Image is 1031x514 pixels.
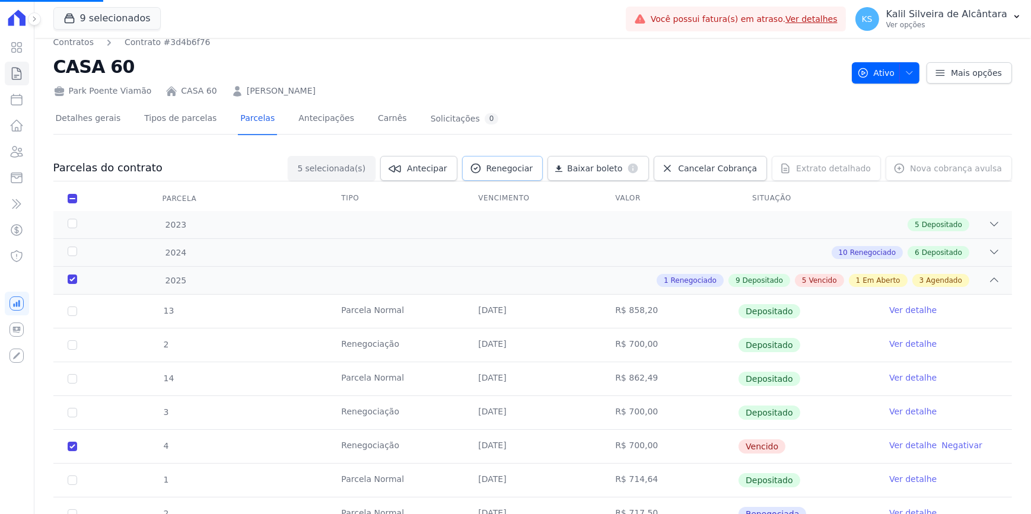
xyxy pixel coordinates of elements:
[739,338,800,352] span: Depositado
[601,295,738,328] td: R$ 858,20
[53,7,161,30] button: 9 selecionados
[68,340,77,350] input: Só é possível selecionar pagamentos em aberto
[862,15,873,23] span: KS
[852,62,920,84] button: Ativo
[889,473,937,485] a: Ver detalhe
[889,304,937,316] a: Ver detalhe
[464,328,601,362] td: [DATE]
[327,186,464,211] th: Tipo
[327,328,464,362] td: Renegociação
[926,275,962,286] span: Agendado
[327,295,464,328] td: Parcela Normal
[601,430,738,463] td: R$ 700,00
[889,338,937,350] a: Ver detalhe
[327,430,464,463] td: Renegociação
[464,295,601,328] td: [DATE]
[298,162,303,174] span: 5
[601,328,738,362] td: R$ 700,00
[739,473,800,487] span: Depositado
[651,13,838,25] span: Você possui fatura(s) em atraso.
[53,85,152,97] div: Park Poente Viamão
[802,275,807,286] span: 5
[889,439,937,451] a: Ver detalhe
[327,362,464,395] td: Parcela Normal
[376,104,409,135] a: Carnês
[247,85,316,97] a: [PERSON_NAME]
[380,156,457,181] a: Antecipar
[548,156,649,181] a: Baixar boleto
[922,219,962,230] span: Depositado
[305,162,365,174] span: selecionada(s)
[428,104,501,135] a: Solicitações0
[889,406,937,417] a: Ver detalhe
[53,36,94,49] a: Contratos
[486,162,533,174] span: Renegociar
[739,372,800,386] span: Depositado
[431,113,499,124] div: Solicitações
[142,104,219,135] a: Tipos de parcelas
[941,440,982,450] a: Negativar
[856,275,861,286] span: 1
[296,104,357,135] a: Antecipações
[846,2,1031,36] button: KS Kalil Silveira de Alcântara Ver opções
[68,408,77,417] input: Só é possível selecionar pagamentos em aberto
[181,85,217,97] a: CASA 60
[889,372,937,384] a: Ver detalhe
[68,307,77,316] input: Só é possível selecionar pagamentos em aberto
[485,113,499,124] div: 0
[163,340,169,349] span: 2
[857,62,895,84] span: Ativo
[915,219,919,230] span: 5
[863,275,900,286] span: Em Aberto
[678,162,757,174] span: Cancelar Cobrança
[739,406,800,420] span: Depositado
[464,396,601,429] td: [DATE]
[53,53,842,80] h2: CASA 60
[886,8,1007,20] p: Kalil Silveira de Alcântara
[464,362,601,395] td: [DATE]
[327,396,464,429] td: Renegociação
[919,275,924,286] span: 3
[68,442,77,451] input: default
[736,275,740,286] span: 9
[53,36,211,49] nav: Breadcrumb
[125,36,211,49] a: Contrato #3d4b6f76
[601,362,738,395] td: R$ 862,49
[915,247,919,258] span: 6
[163,373,174,383] span: 14
[163,407,169,417] span: 3
[809,275,837,286] span: Vencido
[738,186,875,211] th: Situação
[601,186,738,211] th: Valor
[163,441,169,451] span: 4
[739,304,800,318] span: Depositado
[671,275,717,286] span: Renegociado
[407,162,447,174] span: Antecipar
[839,247,848,258] span: 10
[850,247,896,258] span: Renegociado
[462,156,543,181] a: Renegociar
[53,161,163,175] h3: Parcelas do contrato
[163,306,174,315] span: 13
[922,247,962,258] span: Depositado
[951,67,1002,79] span: Mais opções
[567,162,622,174] span: Baixar boleto
[464,430,601,463] td: [DATE]
[654,156,767,181] a: Cancelar Cobrança
[739,439,785,454] span: Vencido
[743,275,783,286] span: Depositado
[68,374,77,384] input: Só é possível selecionar pagamentos em aberto
[464,464,601,497] td: [DATE]
[238,104,277,135] a: Parcelas
[886,20,1007,30] p: Ver opções
[664,275,669,286] span: 1
[464,186,601,211] th: Vencimento
[927,62,1012,84] a: Mais opções
[785,14,838,24] a: Ver detalhes
[601,396,738,429] td: R$ 700,00
[68,475,77,485] input: Só é possível selecionar pagamentos em aberto
[163,475,169,484] span: 1
[53,36,842,49] nav: Breadcrumb
[148,187,211,210] div: Parcela
[327,464,464,497] td: Parcela Normal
